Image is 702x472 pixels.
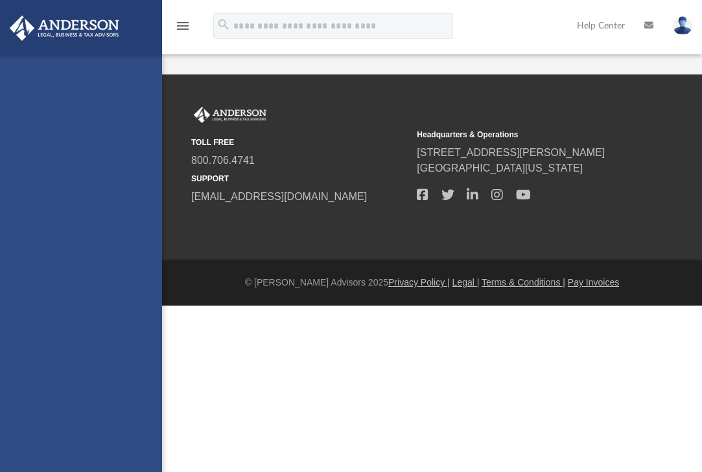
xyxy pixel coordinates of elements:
[175,18,191,34] i: menu
[452,277,480,287] a: Legal |
[175,25,191,34] a: menu
[191,191,367,202] a: [EMAIL_ADDRESS][DOMAIN_NAME]
[388,277,450,287] a: Privacy Policy |
[191,155,255,166] a: 800.706.4741
[162,276,702,289] div: © [PERSON_NAME] Advisors 2025
[191,137,408,148] small: TOLL FREE
[673,16,692,35] img: User Pic
[417,147,605,158] a: [STREET_ADDRESS][PERSON_NAME]
[568,277,619,287] a: Pay Invoices
[191,173,408,185] small: SUPPORT
[417,163,583,174] a: [GEOGRAPHIC_DATA][US_STATE]
[482,277,565,287] a: Terms & Conditions |
[417,129,633,140] small: Headquarters & Operations
[6,16,123,41] img: Anderson Advisors Platinum Portal
[191,107,269,124] img: Anderson Advisors Platinum Portal
[216,17,231,32] i: search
